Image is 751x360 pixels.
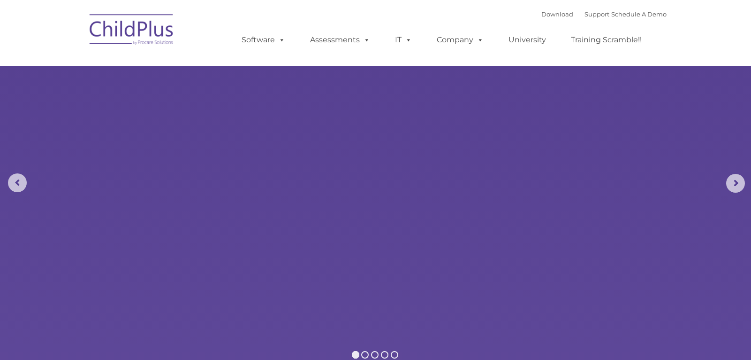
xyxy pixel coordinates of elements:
[499,31,555,49] a: University
[541,10,573,18] a: Download
[611,10,667,18] a: Schedule A Demo
[232,31,295,49] a: Software
[301,31,379,49] a: Assessments
[584,10,609,18] a: Support
[561,31,651,49] a: Training Scramble!!
[386,31,421,49] a: IT
[85,8,179,55] img: ChildPlus by Procare Solutions
[427,31,493,49] a: Company
[541,10,667,18] font: |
